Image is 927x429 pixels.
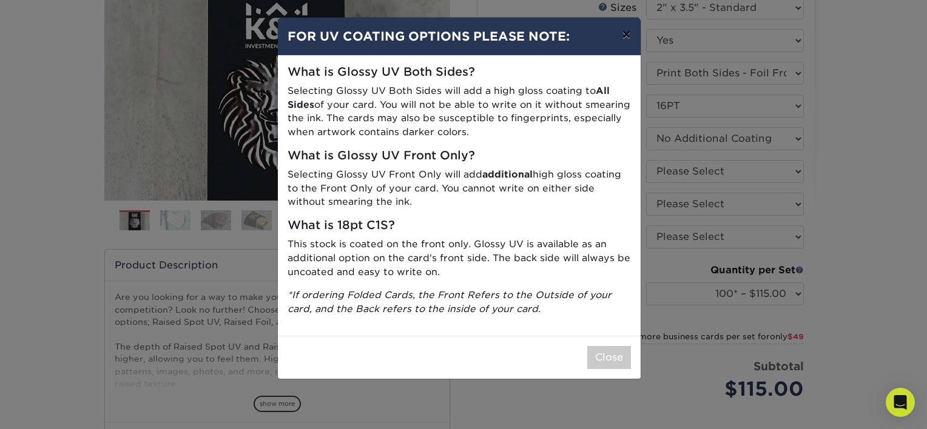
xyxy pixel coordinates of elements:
[612,18,640,52] button: ×
[288,84,631,139] p: Selecting Glossy UV Both Sides will add a high gloss coating to of your card. You will not be abl...
[288,219,631,233] h5: What is 18pt C1S?
[482,168,533,180] strong: additional
[288,27,631,45] h4: FOR UV COATING OPTIONS PLEASE NOTE:
[288,168,631,209] p: Selecting Glossy UV Front Only will add high gloss coating to the Front Only of your card. You ca...
[886,388,915,417] div: Open Intercom Messenger
[288,85,610,110] strong: All Sides
[288,238,631,279] p: This stock is coated on the front only. Glossy UV is available as an additional option on the car...
[288,149,631,163] h5: What is Glossy UV Front Only?
[288,65,631,79] h5: What is Glossy UV Both Sides?
[587,346,631,369] button: Close
[288,289,612,314] i: *If ordering Folded Cards, the Front Refers to the Outside of your card, and the Back refers to t...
